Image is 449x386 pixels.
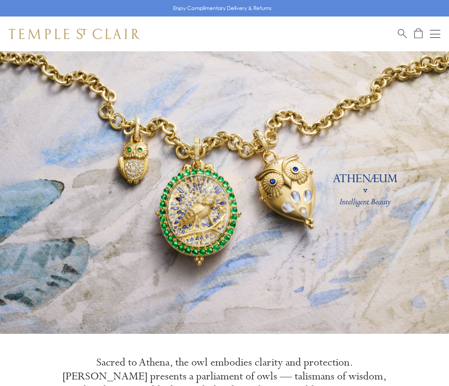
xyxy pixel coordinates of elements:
p: Enjoy Complimentary Delivery & Returns [173,4,272,13]
img: Temple St. Clair [9,29,140,39]
button: Open navigation [430,29,440,39]
a: Search [398,28,407,39]
a: Open Shopping Bag [414,28,423,39]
